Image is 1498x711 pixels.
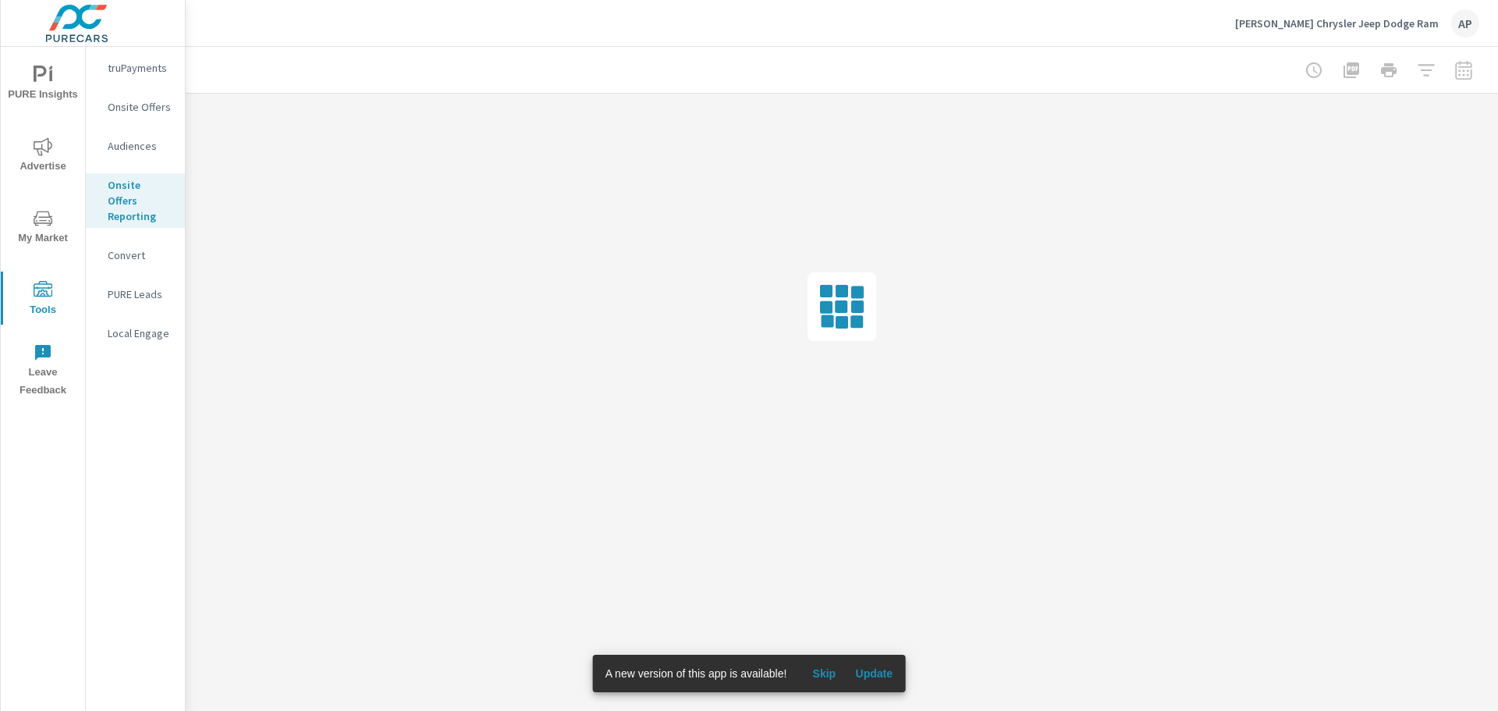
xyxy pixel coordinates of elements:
[1235,16,1439,30] p: [PERSON_NAME] Chrysler Jeep Dodge Ram
[108,286,172,302] p: PURE Leads
[86,322,185,345] div: Local Engage
[849,661,899,686] button: Update
[108,247,172,263] p: Convert
[605,667,787,680] span: A new version of this app is available!
[86,173,185,228] div: Onsite Offers Reporting
[1451,9,1479,37] div: AP
[1,47,85,406] div: nav menu
[5,343,80,400] span: Leave Feedback
[108,60,172,76] p: truPayments
[108,138,172,154] p: Audiences
[108,325,172,341] p: Local Engage
[86,283,185,306] div: PURE Leads
[86,95,185,119] div: Onsite Offers
[5,66,80,104] span: PURE Insights
[855,667,893,681] span: Update
[86,244,185,267] div: Convert
[108,99,172,115] p: Onsite Offers
[86,56,185,80] div: truPayments
[805,667,843,681] span: Skip
[5,209,80,247] span: My Market
[86,134,185,158] div: Audiences
[799,661,849,686] button: Skip
[5,137,80,176] span: Advertise
[108,177,172,224] p: Onsite Offers Reporting
[5,281,80,319] span: Tools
